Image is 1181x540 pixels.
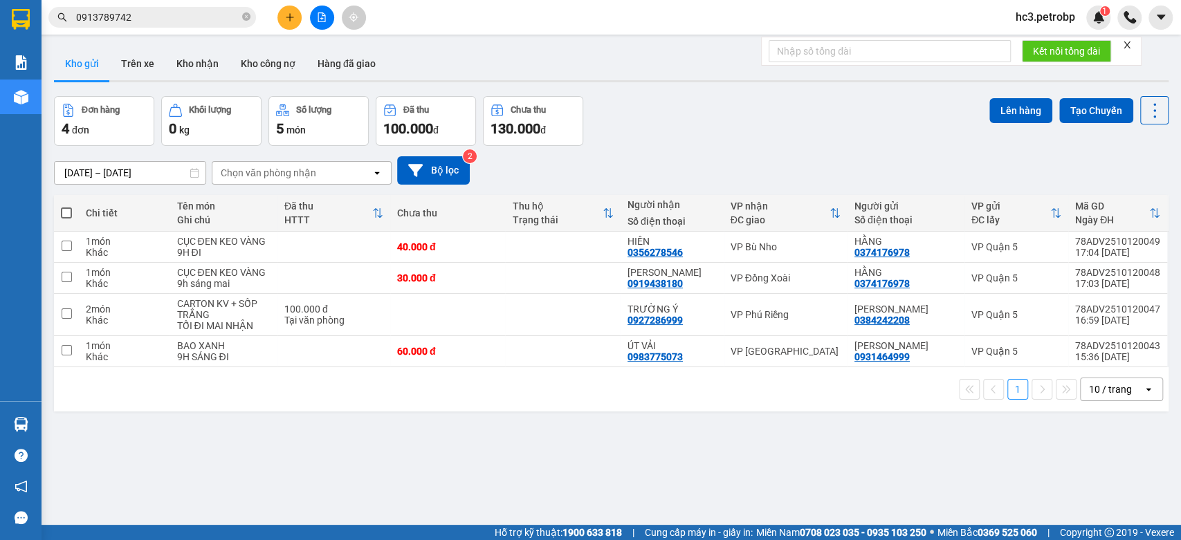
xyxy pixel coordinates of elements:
div: Đơn hàng [82,105,120,115]
span: plus [285,12,295,22]
span: | [1047,525,1050,540]
div: Khối lượng [189,105,231,115]
div: VP [GEOGRAPHIC_DATA] [731,346,841,357]
div: VP Quận 5 [971,241,1061,252]
div: Chưa thu [397,207,499,218]
button: Kho nhận [165,47,230,80]
input: Nhập số tổng đài [769,40,1011,62]
button: Kho gửi [54,47,110,80]
div: HẰNG [854,267,958,278]
span: close-circle [242,11,250,24]
span: aim [349,12,358,22]
div: 0983775073 [628,351,683,362]
div: Người gửi [854,201,958,212]
div: ĐC giao [731,214,830,225]
div: 16:59 [DATE] [1075,315,1160,326]
div: Ngày ĐH [1075,214,1149,225]
span: Cung cấp máy in - giấy in: [645,525,753,540]
img: logo-vxr [12,9,30,30]
button: aim [342,6,366,30]
div: Đã thu [284,201,372,212]
span: 130.000 [491,120,540,137]
div: Số điện thoại [854,214,958,225]
div: VP Đồng Xoài [731,272,841,283]
div: Khác [86,278,163,289]
div: Thu hộ [512,201,603,212]
button: Kho công nợ [230,47,306,80]
button: Đã thu100.000đ [376,96,476,146]
span: search [57,12,67,22]
span: đơn [72,124,89,136]
div: 60.000 đ [397,346,499,357]
button: Tạo Chuyến [1059,98,1133,123]
div: HẰNG [854,236,958,247]
th: Toggle SortBy [964,195,1068,232]
div: Chọn văn phòng nhận [221,166,316,180]
button: Kết nối tổng đài [1022,40,1111,62]
div: 10 / trang [1089,382,1132,396]
span: ⚪️ [930,530,934,535]
span: Kết nối tổng đài [1033,44,1100,59]
sup: 2 [463,149,477,163]
button: plus [277,6,302,30]
div: 30.000 [10,89,100,106]
span: đ [433,124,439,136]
span: | [632,525,634,540]
div: Tên món [176,201,271,212]
div: Tại văn phòng [284,315,383,326]
div: VP [GEOGRAPHIC_DATA] [108,12,248,45]
strong: 1900 633 818 [562,527,622,538]
div: Chi tiết [86,207,163,218]
img: warehouse-icon [14,90,28,104]
div: 2 món [86,304,163,315]
button: Bộ lọc [397,156,470,185]
span: Nhận: [108,13,141,28]
div: Số lượng [296,105,331,115]
div: HIỀN [628,236,717,247]
div: CỤC ĐEN KEO VÀNG [176,236,271,247]
span: question-circle [15,449,28,462]
div: 0927286999 [628,315,683,326]
button: 1 [1007,379,1028,400]
img: phone-icon [1124,11,1136,24]
div: VP Quận 5 [971,346,1061,357]
span: 0 [169,120,176,137]
span: đ [540,124,546,136]
div: ÚT VẢI [628,340,717,351]
div: 100.000 đ [284,304,383,315]
span: Gửi: [12,13,33,28]
div: ĐC lấy [971,214,1050,225]
svg: open [1143,384,1154,395]
button: Chưa thu130.000đ [483,96,583,146]
div: VP Phú Riềng [731,309,841,320]
div: TRƯỜNG Ý [628,304,717,315]
div: 30.000 đ [397,272,499,283]
span: 5 [276,120,284,137]
span: Miền Nam [756,525,926,540]
div: 1 món [86,236,163,247]
div: 17:04 [DATE] [1075,247,1160,258]
span: 1 [1102,6,1107,16]
div: 15:36 [DATE] [1075,351,1160,362]
div: 78ADV2510120047 [1075,304,1160,315]
div: 0374176978 [854,278,910,289]
div: VP Quận 5 [971,309,1061,320]
div: VP gửi [971,201,1050,212]
span: kg [179,124,190,136]
span: caret-down [1155,11,1167,24]
img: solution-icon [14,55,28,70]
img: icon-new-feature [1092,11,1105,24]
div: HTTT [284,214,372,225]
div: 1 món [86,267,163,278]
th: Toggle SortBy [1068,195,1167,232]
div: 78ADV2510120049 [1075,236,1160,247]
button: file-add [310,6,334,30]
div: 1 món [86,340,163,351]
div: 9H SÁNG ĐI [176,351,271,362]
th: Toggle SortBy [277,195,390,232]
div: Chưa thu [511,105,546,115]
div: MINH HƯƠNG [854,340,958,351]
div: A & A [108,45,248,62]
span: 100.000 [383,120,433,137]
input: Tìm tên, số ĐT hoặc mã đơn [76,10,239,25]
